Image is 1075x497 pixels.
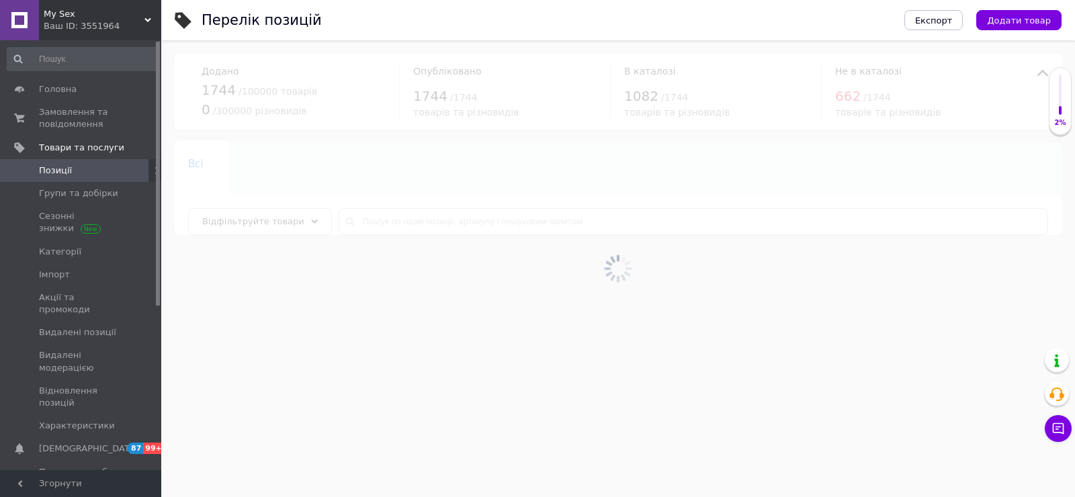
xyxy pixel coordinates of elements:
div: Перелік позицій [202,13,322,28]
span: 87 [128,443,143,454]
span: Додати товар [987,15,1051,26]
span: Видалені позиції [39,326,116,338]
span: Позиції [39,165,72,177]
input: Пошук [7,47,159,71]
span: Категорії [39,246,81,258]
div: Ваш ID: 3551964 [44,20,161,32]
div: 2% [1049,118,1071,128]
span: Характеристики [39,420,115,432]
span: Замовлення та повідомлення [39,106,124,130]
span: Групи та добірки [39,187,118,199]
span: Показники роботи компанії [39,466,124,490]
span: Головна [39,83,77,95]
button: Чат з покупцем [1045,415,1072,442]
span: Сезонні знижки [39,210,124,234]
span: Відновлення позицій [39,385,124,409]
span: My Sex [44,8,144,20]
span: Експорт [915,15,953,26]
span: 99+ [143,443,165,454]
span: Видалені модерацією [39,349,124,373]
button: Експорт [904,10,963,30]
span: Імпорт [39,269,70,281]
button: Додати товар [976,10,1062,30]
span: Акції та промокоди [39,291,124,316]
span: [DEMOGRAPHIC_DATA] [39,443,138,455]
span: Товари та послуги [39,142,124,154]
